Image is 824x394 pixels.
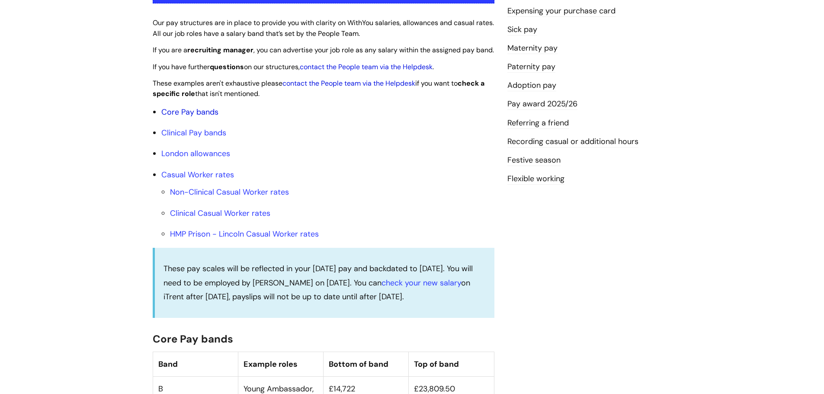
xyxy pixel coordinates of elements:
th: Band [153,352,238,376]
a: HMP Prison - Lincoln Casual Worker rates [170,229,319,239]
a: Flexible working [507,173,564,185]
a: Festive season [507,155,561,166]
th: Top of band [409,352,494,376]
a: Non-Clinical Casual Worker rates [170,187,289,197]
a: Recording casual or additional hours [507,136,638,147]
a: check your new salary [382,278,461,288]
a: Core Pay bands [161,107,218,117]
span: Core Pay bands [153,332,233,346]
p: These pay scales will be reflected in your [DATE] pay and backdated to [DATE]. You will need to b... [164,262,486,304]
a: Referring a friend [507,118,569,129]
strong: questions [210,62,244,71]
a: Clinical Casual Worker rates [170,208,270,218]
span: Our pay structures are in place to provide you with clarity on WithYou salaries, allowances and c... [153,18,494,38]
span: If you are a , you can advertise your job role as any salary within the assigned pay band. [153,45,494,54]
a: contact the People team via the Helpdesk [300,62,433,71]
span: These examples aren't exhaustive please if you want to that isn't mentioned. [153,79,484,99]
th: Example roles [238,352,323,376]
a: London allowances [161,148,230,159]
a: Maternity pay [507,43,558,54]
a: Casual Worker rates [161,170,234,180]
strong: recruiting manager [187,45,253,54]
span: If you have further on our structures, . [153,62,434,71]
a: Paternity pay [507,61,555,73]
a: Clinical Pay bands [161,128,226,138]
a: contact the People team via the Helpdesk [282,79,415,88]
a: Sick pay [507,24,537,35]
a: Expensing your purchase card [507,6,616,17]
a: Adoption pay [507,80,556,91]
th: Bottom of band [324,352,409,376]
a: Pay award 2025/26 [507,99,577,110]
